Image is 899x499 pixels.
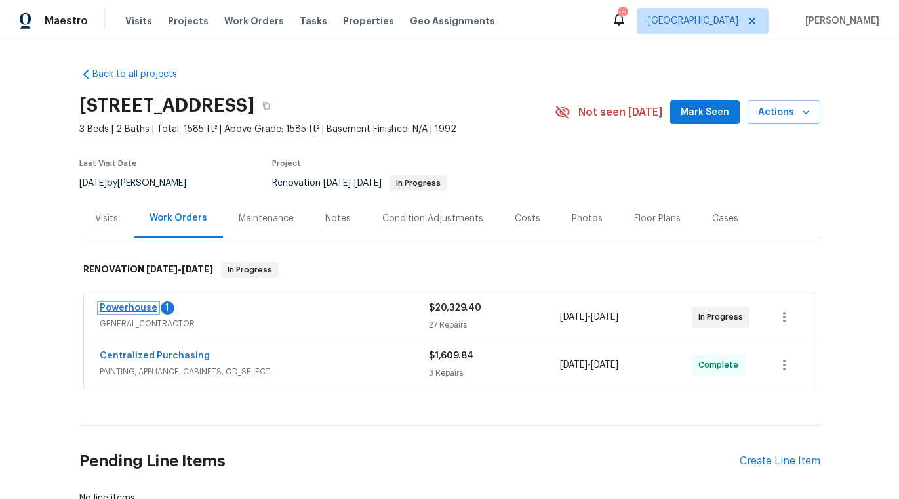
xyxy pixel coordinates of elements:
span: Work Orders [224,14,284,28]
div: 3 Repairs [429,366,561,380]
a: Back to all projects [79,68,205,81]
div: Photos [572,212,603,225]
div: Maintenance [239,212,294,225]
span: [DATE] [79,179,107,188]
h6: RENOVATION [83,262,213,278]
h2: Pending Line Items [79,431,740,492]
span: GENERAL_CONTRACTOR [100,317,429,330]
span: Not seen [DATE] [578,106,662,119]
div: 104 [618,8,627,21]
span: [DATE] [591,360,618,370]
span: 3 Beds | 2 Baths | Total: 1585 ft² | Above Grade: 1585 ft² | Basement Finished: N/A | 1992 [79,123,555,136]
div: by [PERSON_NAME] [79,175,202,191]
span: In Progress [391,179,446,187]
span: Mark Seen [681,104,729,121]
span: Visits [125,14,152,28]
span: Projects [168,14,209,28]
span: Project [272,160,301,167]
button: Copy Address [254,94,278,118]
div: Condition Adjustments [382,212,483,225]
span: - [560,358,618,372]
a: Powerhouse [100,303,157,313]
a: Centralized Purchasing [100,351,210,360]
div: 1 [161,301,174,315]
span: Actions [758,104,810,121]
span: Tasks [300,16,327,26]
span: In Progress [222,263,277,276]
div: Create Line Item [740,455,820,467]
span: Renovation [272,179,447,188]
span: Properties [343,14,394,28]
h2: [STREET_ADDRESS] [79,99,254,112]
span: $20,329.40 [429,303,481,313]
span: Maestro [45,14,88,28]
span: In Progress [698,311,748,324]
div: Cases [712,212,738,225]
div: Costs [515,212,540,225]
div: Work Orders [150,211,207,225]
span: - [323,179,382,188]
div: 27 Repairs [429,318,561,332]
span: [DATE] [323,179,351,188]
div: Visits [95,212,118,225]
span: [DATE] [182,265,213,274]
button: Actions [748,100,820,125]
span: [DATE] [560,360,588,370]
span: [DATE] [591,313,618,322]
span: - [146,265,213,274]
div: Floor Plans [634,212,681,225]
span: [GEOGRAPHIC_DATA] [648,14,738,28]
span: Geo Assignments [410,14,495,28]
div: RENOVATION [DATE]-[DATE]In Progress [79,249,820,291]
span: [DATE] [354,179,382,188]
span: [PERSON_NAME] [800,14,879,28]
span: $1,609.84 [429,351,473,360]
span: [DATE] [146,265,178,274]
span: Last Visit Date [79,160,137,167]
span: Complete [698,358,744,372]
button: Mark Seen [670,100,740,125]
div: Notes [325,212,351,225]
span: - [560,311,618,324]
span: [DATE] [560,313,588,322]
span: PAINTING, APPLIANCE, CABINETS, OD_SELECT [100,365,429,378]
